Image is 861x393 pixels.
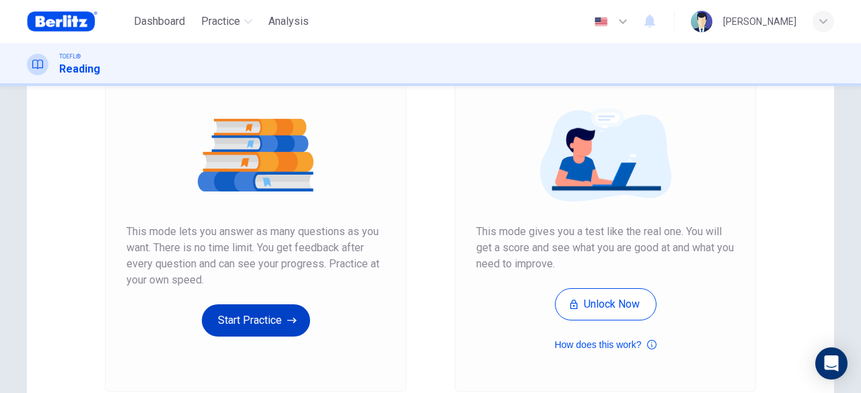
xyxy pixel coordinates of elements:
[27,8,98,35] img: Berlitz Brasil logo
[196,9,258,34] button: Practice
[126,224,385,288] span: This mode lets you answer as many questions as you want. There is no time limit. You get feedback...
[134,13,185,30] span: Dashboard
[201,13,240,30] span: Practice
[27,8,128,35] a: Berlitz Brasil logo
[263,9,314,34] button: Analysis
[723,13,796,30] div: [PERSON_NAME]
[815,347,848,380] div: Open Intercom Messenger
[476,224,735,272] span: This mode gives you a test like the real one. You will get a score and see what you are good at a...
[593,17,609,27] img: en
[268,13,309,30] span: Analysis
[554,337,656,353] button: How does this work?
[59,52,81,61] span: TOEFL®
[202,304,310,337] button: Start Practice
[691,11,712,32] img: Profile picture
[555,288,657,320] button: Unlock Now
[59,61,100,77] h1: Reading
[128,9,190,34] button: Dashboard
